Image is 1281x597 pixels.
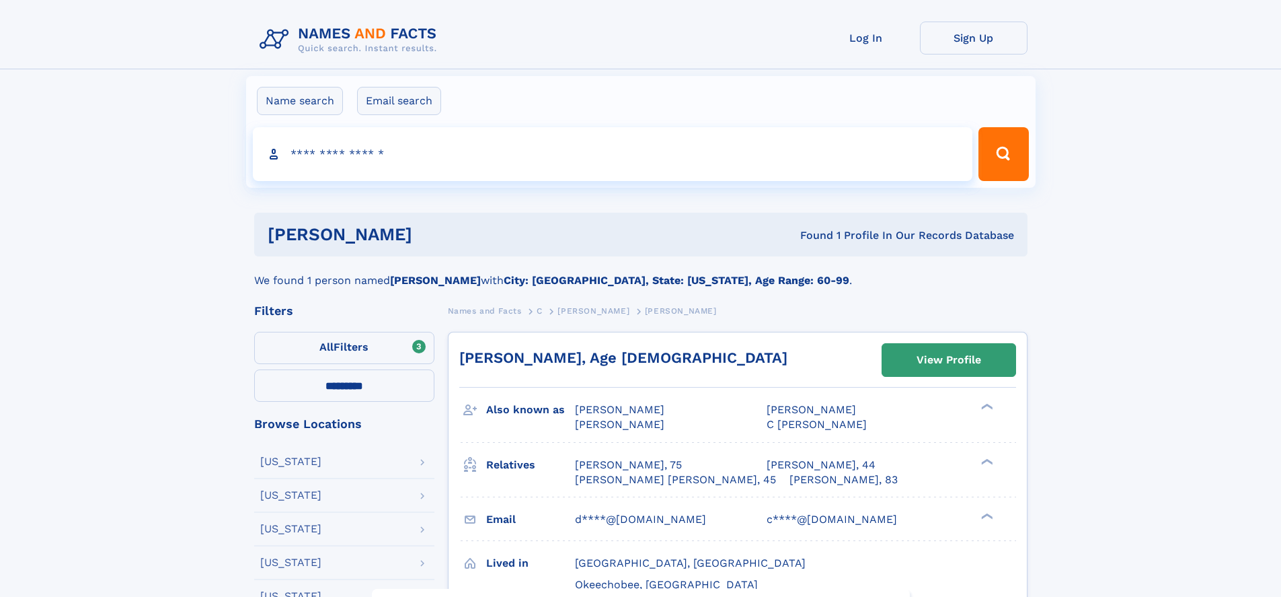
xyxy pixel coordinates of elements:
[920,22,1027,55] a: Sign Up
[486,552,575,575] h3: Lived in
[978,402,994,411] div: ❯
[575,458,682,472] a: [PERSON_NAME], 75
[254,22,448,58] img: Logo Names and Facts
[486,508,575,531] h3: Email
[253,127,973,181] input: search input
[260,557,321,568] div: [US_STATE]
[254,332,434,364] label: Filters
[319,341,334,353] span: All
[260,490,321,501] div: [US_STATE]
[767,418,867,431] span: C [PERSON_NAME]
[917,345,981,376] div: View Profile
[254,305,434,317] div: Filters
[882,344,1015,376] a: View Profile
[257,87,343,115] label: Name search
[254,418,434,430] div: Browse Locations
[575,557,806,569] span: [GEOGRAPHIC_DATA], [GEOGRAPHIC_DATA]
[504,274,849,287] b: City: [GEOGRAPHIC_DATA], State: [US_STATE], Age Range: 60-99
[268,226,607,243] h1: [PERSON_NAME]
[260,524,321,534] div: [US_STATE]
[357,87,441,115] label: Email search
[448,302,522,319] a: Names and Facts
[390,274,481,287] b: [PERSON_NAME]
[978,127,1028,181] button: Search Button
[575,418,664,431] span: [PERSON_NAME]
[812,22,920,55] a: Log In
[767,403,856,416] span: [PERSON_NAME]
[575,403,664,416] span: [PERSON_NAME]
[254,256,1027,289] div: We found 1 person named with .
[645,306,717,316] span: [PERSON_NAME]
[978,457,994,466] div: ❯
[767,458,876,472] a: [PERSON_NAME], 44
[537,306,543,316] span: C
[557,302,629,319] a: [PERSON_NAME]
[557,306,629,316] span: [PERSON_NAME]
[606,228,1014,243] div: Found 1 Profile In Our Records Database
[260,456,321,467] div: [US_STATE]
[575,472,776,487] a: [PERSON_NAME] [PERSON_NAME], 45
[789,472,898,487] a: [PERSON_NAME], 83
[978,512,994,520] div: ❯
[459,349,787,366] a: [PERSON_NAME], Age [DEMOGRAPHIC_DATA]
[575,578,758,591] span: Okeechobee, [GEOGRAPHIC_DATA]
[486,454,575,477] h3: Relatives
[537,302,543,319] a: C
[486,398,575,421] h3: Also known as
